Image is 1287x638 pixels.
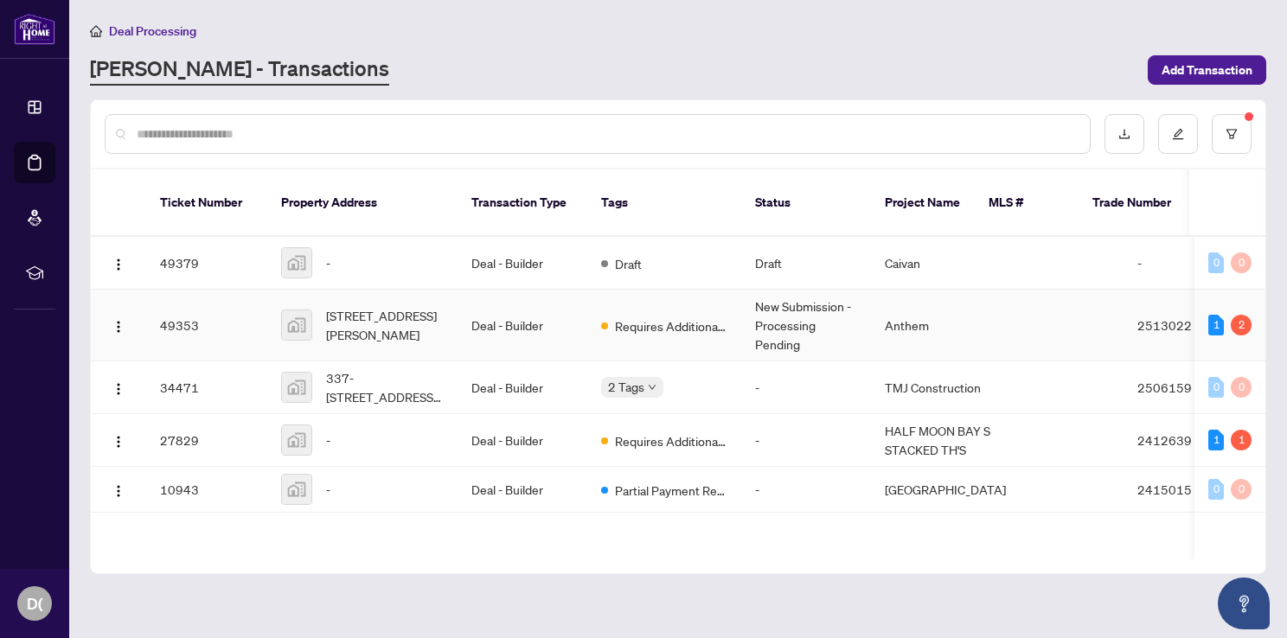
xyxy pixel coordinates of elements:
td: 49353 [146,290,267,361]
span: edit [1172,128,1184,140]
button: filter [1212,114,1252,154]
img: Logo [112,435,125,449]
img: thumbnail-img [282,475,311,504]
span: - [326,253,330,272]
img: Logo [112,484,125,498]
button: Logo [105,373,132,401]
span: Requires Additional Docs [615,316,727,335]
span: Deal Processing [109,23,196,39]
div: 1 [1231,430,1252,450]
span: Draft [615,254,642,273]
div: 0 [1231,377,1252,398]
td: 2412639 [1124,414,1245,467]
td: - [1124,237,1245,290]
td: - [741,361,871,414]
button: Logo [105,426,132,454]
div: 0 [1231,479,1252,500]
span: filter [1226,128,1238,140]
td: 34471 [146,361,267,414]
td: 10943 [146,467,267,513]
td: TMJ Construction [871,361,1020,414]
span: home [90,25,102,37]
img: thumbnail-img [282,425,311,455]
div: 0 [1208,479,1224,500]
td: Deal - Builder [458,414,587,467]
span: Requires Additional Docs [615,431,727,450]
th: Trade Number [1079,169,1200,237]
div: 1 [1208,315,1224,335]
button: Logo [105,475,132,503]
th: Tags [587,169,741,237]
img: logo [14,13,55,45]
img: thumbnail-img [282,373,311,402]
span: download [1118,128,1130,140]
div: 0 [1208,252,1224,273]
td: - [741,467,871,513]
td: 2513022 [1124,290,1245,361]
span: - [326,431,330,450]
td: Deal - Builder [458,361,587,414]
img: thumbnail-img [282,310,311,340]
td: [GEOGRAPHIC_DATA] [871,467,1020,513]
div: 2 [1231,315,1252,335]
td: 2506159 [1124,361,1245,414]
button: Open asap [1218,577,1270,629]
td: Draft [741,237,871,290]
img: thumbnail-img [282,248,311,278]
td: Deal - Builder [458,467,587,513]
span: Partial Payment Received [615,481,727,500]
td: Deal - Builder [458,290,587,361]
div: 0 [1208,377,1224,398]
td: 27829 [146,414,267,467]
span: 337-[STREET_ADDRESS][PERSON_NAME] [326,368,444,406]
th: MLS # [975,169,1079,237]
div: 0 [1231,252,1252,273]
img: Logo [112,258,125,271]
button: Logo [105,311,132,339]
a: [PERSON_NAME] - Transactions [90,54,389,86]
td: 49379 [146,237,267,290]
th: Status [741,169,871,237]
span: D( [27,591,43,616]
button: edit [1158,114,1198,154]
td: New Submission - Processing Pending [741,290,871,361]
div: 1 [1208,430,1224,450]
span: [STREET_ADDRESS][PERSON_NAME] [326,306,444,344]
img: Logo [112,382,125,396]
button: Logo [105,249,132,277]
button: download [1105,114,1144,154]
span: Add Transaction [1162,56,1252,84]
th: Project Name [871,169,975,237]
button: Add Transaction [1148,55,1266,85]
span: - [326,480,330,499]
span: down [648,383,656,392]
td: HALF MOON BAY S STACKED TH'S [871,414,1020,467]
td: - [741,414,871,467]
td: Anthem [871,290,1020,361]
span: 2 Tags [608,377,644,397]
td: Caivan [871,237,1020,290]
th: Property Address [267,169,458,237]
td: 2415015 [1124,467,1245,513]
th: Ticket Number [146,169,267,237]
td: Deal - Builder [458,237,587,290]
th: Transaction Type [458,169,587,237]
img: Logo [112,320,125,334]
